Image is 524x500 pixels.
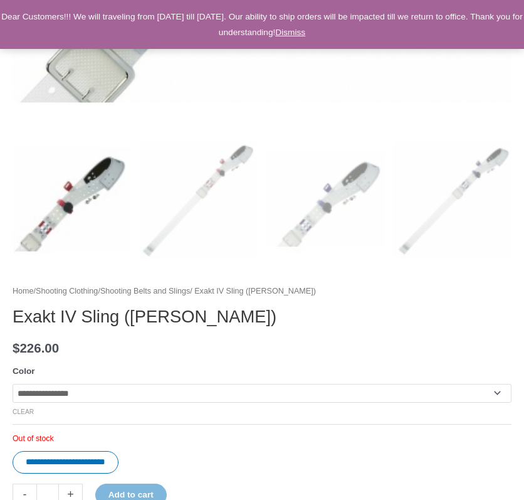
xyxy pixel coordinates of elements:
[13,341,19,355] span: $
[13,307,511,327] h1: Exakt IV Sling ([PERSON_NAME])
[13,341,59,355] bdi: 226.00
[275,28,305,37] a: Dismiss
[13,140,131,258] img: Exakt IV Sling
[13,366,35,376] label: Color
[13,287,34,295] a: Home
[139,140,258,258] img: Exakt IV Sling (SAUER) - Image 2
[36,287,98,295] a: Shooting Clothing
[393,140,511,258] img: Exakt IV Sling (SAUER) - Image 4
[13,408,34,415] a: Clear options
[266,140,385,258] img: Exakt IV Sling (SAUER) - Image 3
[13,434,511,444] p: Out of stock
[13,284,511,299] nav: Breadcrumb
[100,287,190,295] a: Shooting Belts and Slings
